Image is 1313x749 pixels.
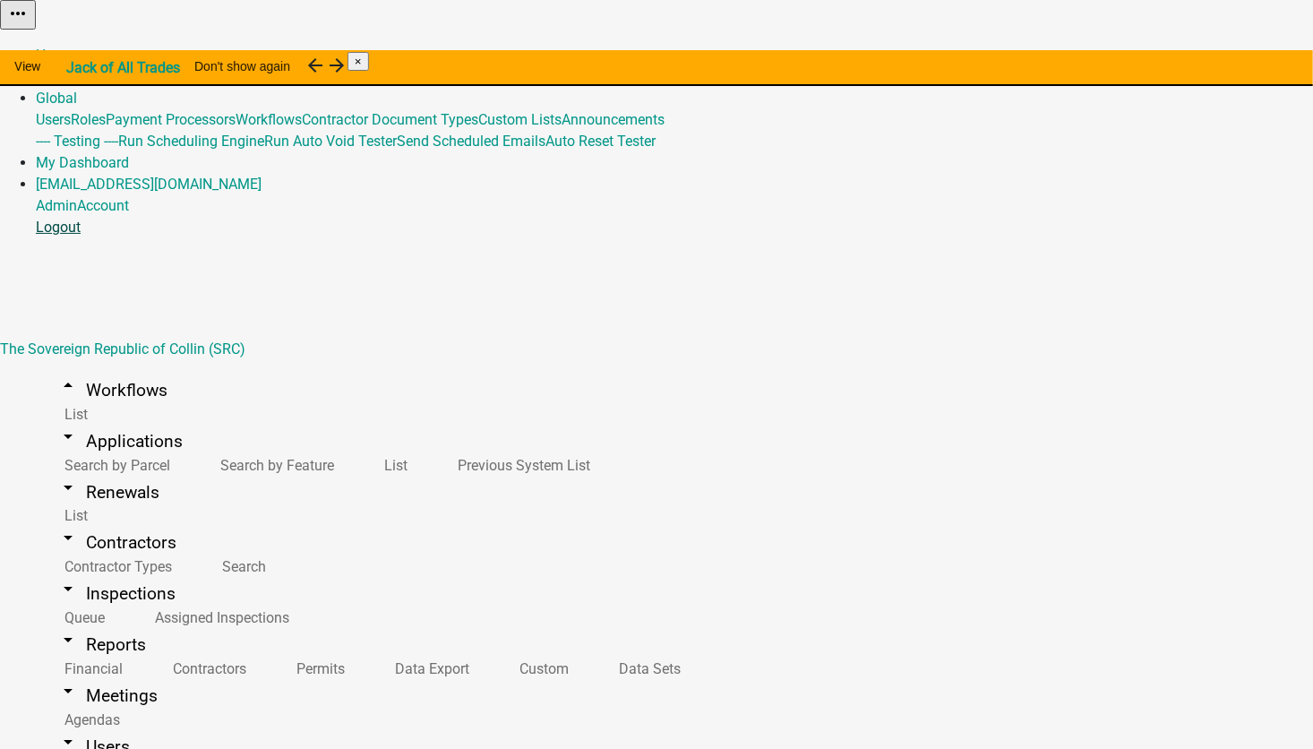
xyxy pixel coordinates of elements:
[7,3,29,24] i: more_horiz
[57,578,79,599] i: arrow_drop_down
[36,133,118,150] a: ---- Testing ----
[57,374,79,396] i: arrow_drop_up
[118,133,264,150] a: Run Scheduling Engine
[36,109,1313,152] div: Global
[305,55,326,76] i: arrow_back
[36,624,167,666] a: arrow_drop_downReports
[36,176,262,193] a: [EMAIL_ADDRESS][DOMAIN_NAME]
[590,650,702,688] a: Data Sets
[36,420,204,462] a: arrow_drop_downApplications
[36,197,77,214] a: Admin
[126,598,311,637] a: Assigned Inspections
[36,521,198,564] a: arrow_drop_downContractors
[429,446,612,485] a: Previous System List
[264,133,397,150] a: Run Auto Void Tester
[36,471,181,513] a: arrow_drop_downRenewals
[302,111,478,128] a: Contractor Document Types
[36,369,189,411] a: arrow_drop_upWorkflows
[36,219,81,236] a: Logout
[71,111,106,128] a: Roles
[193,547,287,586] a: Search
[36,547,193,586] a: Contractor Types
[180,50,305,82] button: Don't show again
[66,59,180,76] strong: Jack of All Trades
[268,650,366,688] a: Permits
[57,629,79,650] i: arrow_drop_down
[57,527,79,548] i: arrow_drop_down
[366,650,491,688] a: Data Export
[562,111,665,128] a: Announcements
[397,133,545,150] a: Send Scheduled Emails
[355,55,362,68] span: ×
[36,47,73,64] a: Home
[36,675,179,717] a: arrow_drop_downMeetings
[545,133,656,150] a: Auto Reset Tester
[36,90,77,107] a: Global
[236,111,302,128] a: Workflows
[478,111,562,128] a: Custom Lists
[36,573,197,615] a: arrow_drop_downInspections
[57,680,79,702] i: arrow_drop_down
[192,446,356,485] a: Search by Feature
[57,477,79,498] i: arrow_drop_down
[36,111,71,128] a: Users
[36,395,109,434] a: List
[356,446,429,485] a: List
[106,111,236,128] a: Payment Processors
[348,52,369,71] button: Close
[491,650,590,688] a: Custom
[57,426,79,447] i: arrow_drop_down
[36,195,1313,238] div: [EMAIL_ADDRESS][DOMAIN_NAME]
[36,598,126,637] a: Queue
[36,496,109,535] a: List
[36,154,129,171] a: My Dashboard
[36,446,192,485] a: Search by Parcel
[36,701,142,739] a: Agendas
[144,650,268,688] a: Contractors
[326,55,348,76] i: arrow_forward
[77,197,129,214] a: Account
[36,650,144,688] a: Financial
